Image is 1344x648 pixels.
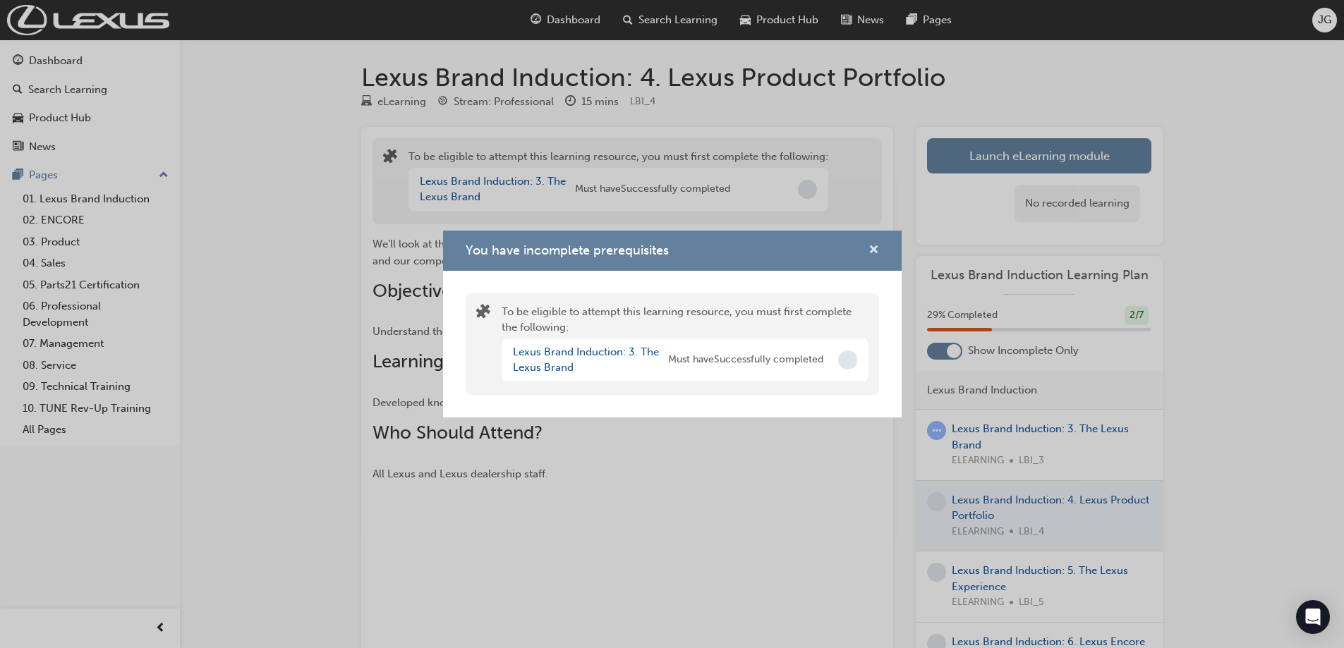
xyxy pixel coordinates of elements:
span: Must have Successfully completed [668,352,823,368]
div: Open Intercom Messenger [1296,600,1330,634]
span: You have incomplete prerequisites [466,243,669,258]
div: To be eligible to attempt this learning resource, you must first complete the following: [502,304,868,384]
span: puzzle-icon [476,305,490,322]
span: Incomplete [838,350,857,369]
span: cross-icon [868,245,879,257]
div: You have incomplete prerequisites [443,231,902,417]
a: Lexus Brand Induction: 3. The Lexus Brand [513,346,659,374]
button: cross-icon [868,242,879,259]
